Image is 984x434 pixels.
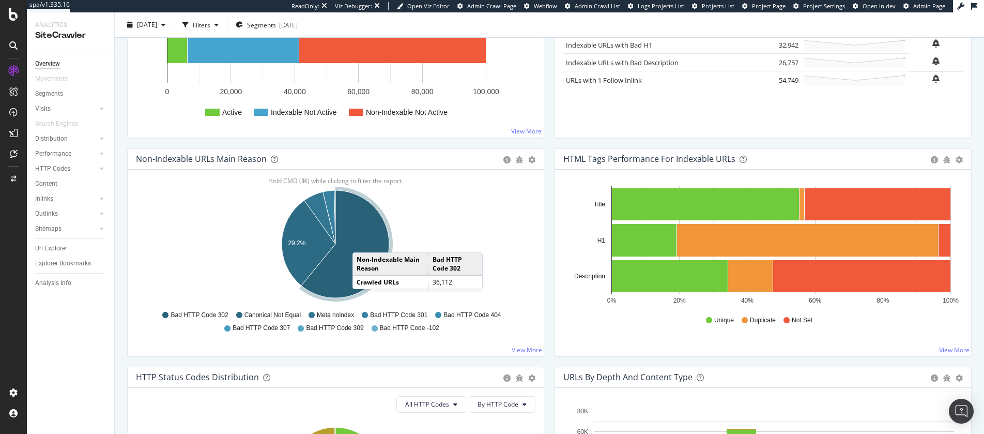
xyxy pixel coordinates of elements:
a: View More [512,346,542,354]
text: 0% [607,297,617,304]
a: Distribution [35,133,97,144]
text: Indexable Not Active [271,108,337,116]
text: 60,000 [347,87,370,96]
a: Project Settings [793,2,845,10]
div: Explorer Bookmarks [35,258,91,269]
a: Segments [35,88,107,99]
div: Non-Indexable URLs Main Reason [136,154,267,164]
div: circle-info [503,375,511,382]
span: Not Set [792,316,812,325]
div: Distribution [35,133,68,144]
span: By HTTP Code [478,400,518,409]
div: Sitemaps [35,223,62,234]
a: Indexable URLs with Bad Description [566,58,679,67]
text: H1 [597,237,606,244]
div: bug [943,375,950,382]
span: Admin Crawl Page [467,2,516,10]
div: gear [956,375,963,382]
td: 32,942 [760,36,801,54]
svg: A chart. [563,186,963,306]
span: Webflow [534,2,557,10]
span: Admin Page [913,2,945,10]
span: Admin Crawl List [575,2,620,10]
div: circle-info [931,156,938,163]
div: Filters [193,20,210,29]
div: Outlinks [35,208,58,219]
span: Open in dev [863,2,896,10]
td: Bad HTTP Code 302 [429,253,482,275]
a: Indexable URLs with Bad H1 [566,40,652,50]
div: HTTP Codes [35,163,70,174]
a: URLs with 1 Follow Inlink [566,76,642,85]
div: Performance [35,148,71,159]
div: bug [516,375,523,382]
a: Open in dev [853,2,896,10]
div: Analysis Info [35,278,71,289]
text: 29.2% [288,239,305,246]
button: By HTTP Code [469,396,535,413]
div: Segments [35,88,63,99]
div: SiteCrawler [35,29,106,41]
a: Content [35,178,107,189]
span: Bad HTTP Code 404 [443,311,501,320]
text: 0 [165,87,170,96]
span: Bad HTTP Code 309 [306,324,363,333]
span: Project Page [752,2,786,10]
text: 80% [877,297,889,304]
button: Filters [178,17,223,33]
div: Search Engines [35,118,78,129]
td: 54,749 [760,71,801,89]
a: Admin Crawl Page [457,2,516,10]
div: Content [35,178,57,189]
text: Description [574,273,605,280]
div: Open Intercom Messenger [949,399,974,424]
a: Visits [35,103,97,114]
div: Url Explorer [35,243,67,254]
div: gear [956,156,963,163]
span: Bad HTTP Code 307 [233,324,290,333]
a: Admin Page [903,2,945,10]
div: URLs by Depth and Content Type [563,372,693,382]
span: Bad HTTP Code -102 [380,324,439,333]
button: Segments[DATE] [232,17,302,33]
text: Active [222,108,242,116]
div: Viz Debugger: [335,2,372,10]
a: Url Explorer [35,243,107,254]
td: Crawled URLs [353,275,429,289]
div: Visits [35,103,51,114]
a: Explorer Bookmarks [35,258,107,269]
text: Title [594,201,606,208]
div: circle-info [503,156,511,163]
div: Inlinks [35,193,53,204]
div: Analytics [35,21,106,29]
span: All HTTP Codes [405,400,449,409]
a: Sitemaps [35,223,97,234]
span: Project Settings [803,2,845,10]
button: [DATE] [123,17,170,33]
span: Open Viz Editor [407,2,450,10]
span: Logs Projects List [638,2,684,10]
div: Movements [35,73,68,84]
div: ReadOnly: [291,2,319,10]
span: Meta noindex [317,311,354,320]
div: circle-info [931,375,938,382]
text: 80,000 [411,87,434,96]
text: 40% [741,297,754,304]
a: Webflow [524,2,557,10]
span: Unique [714,316,734,325]
text: Non-Indexable Not Active [366,108,448,116]
a: View More [511,127,542,136]
a: Analysis Info [35,278,107,289]
a: Search Engines [35,118,88,129]
div: A chart. [136,186,535,306]
a: Admin Crawl List [565,2,620,10]
div: HTTP Status Codes Distribution [136,372,259,382]
text: 20% [673,297,686,304]
span: Duplicate [750,316,776,325]
div: Overview [35,58,60,69]
div: bell-plus [932,39,940,48]
div: bug [516,156,523,163]
a: Project Page [742,2,786,10]
span: Bad HTTP Code 302 [171,311,228,320]
div: gear [528,156,535,163]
